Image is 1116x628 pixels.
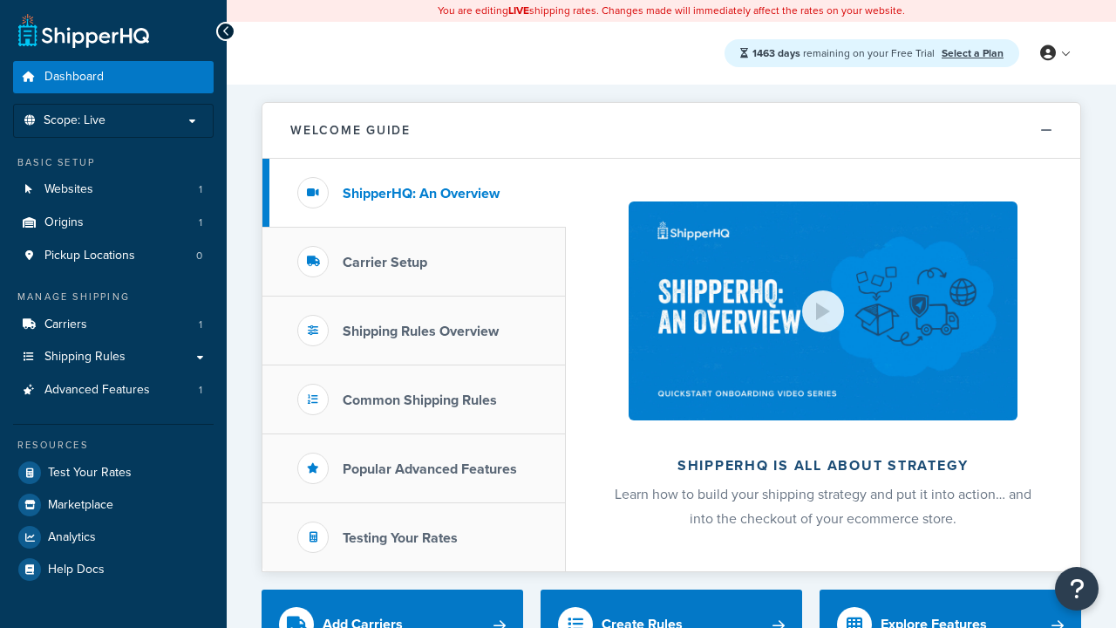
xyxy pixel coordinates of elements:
[48,530,96,545] span: Analytics
[199,317,202,332] span: 1
[13,522,214,553] a: Analytics
[44,350,126,365] span: Shipping Rules
[44,215,84,230] span: Origins
[612,458,1034,474] h2: ShipperHQ is all about strategy
[752,45,800,61] strong: 1463 days
[48,466,132,481] span: Test Your Rates
[13,207,214,239] li: Origins
[13,457,214,488] a: Test Your Rates
[13,438,214,453] div: Resources
[615,484,1031,529] span: Learn how to build your shipping strategy and put it into action… and into the checkout of your e...
[13,207,214,239] a: Origins1
[343,255,427,270] h3: Carrier Setup
[13,341,214,373] a: Shipping Rules
[44,182,93,197] span: Websites
[13,374,214,406] a: Advanced Features1
[13,240,214,272] li: Pickup Locations
[343,530,458,546] h3: Testing Your Rates
[629,201,1017,420] img: ShipperHQ is all about strategy
[196,249,202,263] span: 0
[1055,567,1099,611] button: Open Resource Center
[48,498,113,513] span: Marketplace
[13,155,214,170] div: Basic Setup
[44,317,87,332] span: Carriers
[942,45,1004,61] a: Select a Plan
[343,392,497,408] h3: Common Shipping Rules
[44,249,135,263] span: Pickup Locations
[508,3,529,18] b: LIVE
[13,240,214,272] a: Pickup Locations0
[752,45,937,61] span: remaining on your Free Trial
[44,113,105,128] span: Scope: Live
[13,174,214,206] li: Websites
[343,186,500,201] h3: ShipperHQ: An Overview
[13,290,214,304] div: Manage Shipping
[44,70,104,85] span: Dashboard
[199,215,202,230] span: 1
[262,103,1080,159] button: Welcome Guide
[199,182,202,197] span: 1
[13,309,214,341] a: Carriers1
[343,461,517,477] h3: Popular Advanced Features
[13,374,214,406] li: Advanced Features
[199,383,202,398] span: 1
[13,309,214,341] li: Carriers
[290,124,411,137] h2: Welcome Guide
[13,174,214,206] a: Websites1
[13,554,214,585] a: Help Docs
[13,61,214,93] a: Dashboard
[44,383,150,398] span: Advanced Features
[343,324,499,339] h3: Shipping Rules Overview
[48,563,105,577] span: Help Docs
[13,489,214,521] a: Marketplace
